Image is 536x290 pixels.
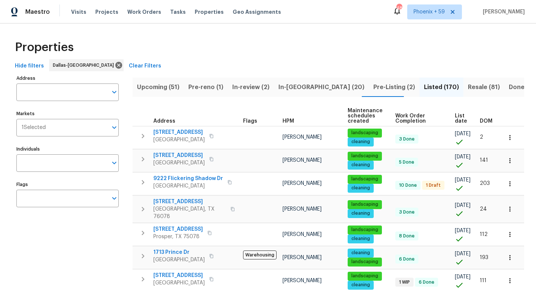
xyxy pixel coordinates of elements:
[348,176,381,182] span: landscaping
[137,82,179,92] span: Upcoming (51)
[153,205,226,220] span: [GEOGRAPHIC_DATA], TX 76078
[195,8,224,16] span: Properties
[455,251,470,256] span: [DATE]
[153,159,205,167] span: [GEOGRAPHIC_DATA]
[95,8,118,16] span: Projects
[480,278,486,283] span: 111
[153,175,223,182] span: 9222 Flickering Shadow Dr
[243,119,257,124] span: Flags
[153,136,205,144] span: [GEOGRAPHIC_DATA]
[153,129,205,136] span: [STREET_ADDRESS]
[153,233,203,240] span: Prosper, TX 75078
[15,62,44,71] span: Hide filters
[455,154,470,160] span: [DATE]
[25,8,50,16] span: Maestro
[109,158,119,168] button: Open
[348,185,373,191] span: cleaning
[480,181,490,186] span: 203
[480,119,492,124] span: DOM
[424,82,459,92] span: Listed (170)
[348,259,381,265] span: landscaping
[153,198,226,205] span: [STREET_ADDRESS]
[348,250,373,256] span: cleaning
[283,119,294,124] span: HPM
[16,76,119,81] label: Address
[455,228,470,233] span: [DATE]
[283,278,322,283] span: [PERSON_NAME]
[15,44,74,51] span: Properties
[283,232,322,237] span: [PERSON_NAME]
[12,59,47,73] button: Hide filters
[153,226,203,233] span: [STREET_ADDRESS]
[16,182,119,187] label: Flags
[153,119,175,124] span: Address
[348,162,373,168] span: cleaning
[188,82,223,92] span: Pre-reno (1)
[109,122,119,133] button: Open
[396,233,418,239] span: 8 Done
[153,182,223,190] span: [GEOGRAPHIC_DATA]
[126,59,164,73] button: Clear Filters
[49,59,124,71] div: Dallas-[GEOGRAPHIC_DATA]
[480,207,487,212] span: 24
[278,82,364,92] span: In-[GEOGRAPHIC_DATA] (20)
[153,272,205,279] span: [STREET_ADDRESS]
[109,193,119,204] button: Open
[348,201,381,208] span: landscaping
[416,279,437,286] span: 6 Done
[455,274,470,280] span: [DATE]
[348,210,373,217] span: cleaning
[283,135,322,140] span: [PERSON_NAME]
[153,256,205,264] span: [GEOGRAPHIC_DATA]
[232,82,269,92] span: In-review (2)
[53,62,117,69] span: Dallas-[GEOGRAPHIC_DATA]
[348,108,383,124] span: Maintenance schedules created
[396,279,413,286] span: 1 WIP
[455,113,467,124] span: List date
[348,282,373,288] span: cleaning
[396,136,418,142] span: 3 Done
[348,273,381,279] span: landscaping
[348,153,381,159] span: landscaping
[455,203,470,208] span: [DATE]
[455,177,470,183] span: [DATE]
[233,8,281,16] span: Geo Assignments
[153,249,205,256] span: 1713 Prince Dr
[480,135,483,140] span: 2
[129,62,161,71] span: Clear Filters
[480,8,525,16] span: [PERSON_NAME]
[109,87,119,97] button: Open
[22,124,46,131] span: 1 Selected
[243,250,277,259] span: Warehousing
[373,82,415,92] span: Pre-Listing (2)
[468,82,500,92] span: Resale (81)
[396,159,417,166] span: 5 Done
[423,182,444,189] span: 1 Draft
[170,9,186,15] span: Tasks
[71,8,86,16] span: Visits
[16,111,119,116] label: Markets
[480,158,488,163] span: 141
[395,113,442,124] span: Work Order Completion
[396,209,418,215] span: 3 Done
[283,255,322,260] span: [PERSON_NAME]
[153,152,205,159] span: [STREET_ADDRESS]
[396,182,420,189] span: 10 Done
[455,131,470,136] span: [DATE]
[348,130,381,136] span: landscaping
[396,256,418,262] span: 6 Done
[127,8,161,16] span: Work Orders
[348,227,381,233] span: landscaping
[348,236,373,242] span: cleaning
[153,279,205,287] span: [GEOGRAPHIC_DATA]
[480,255,488,260] span: 193
[16,147,119,151] label: Individuals
[283,158,322,163] span: [PERSON_NAME]
[283,181,322,186] span: [PERSON_NAME]
[396,4,402,12] div: 482
[348,139,373,145] span: cleaning
[414,8,445,16] span: Phoenix + 59
[283,207,322,212] span: [PERSON_NAME]
[480,232,488,237] span: 112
